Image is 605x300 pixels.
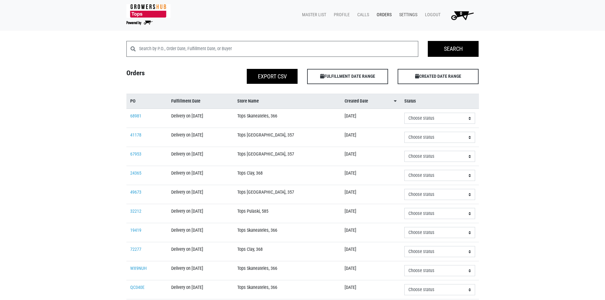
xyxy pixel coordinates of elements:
[233,166,341,185] td: Tops Clay, 368
[233,204,341,223] td: Tops Pulaski, 585
[233,280,341,299] td: Tops Skaneateles, 366
[341,128,400,147] td: [DATE]
[341,204,400,223] td: [DATE]
[233,128,341,147] td: Tops [GEOGRAPHIC_DATA], 357
[130,209,141,214] a: 32212
[372,9,394,21] a: Orders
[130,113,141,119] a: 68981
[329,9,352,21] a: Profile
[233,147,341,166] td: Tops [GEOGRAPHIC_DATA], 357
[341,185,400,204] td: [DATE]
[130,266,147,271] a: WX9NUH
[167,223,233,242] td: Delivery on [DATE]
[167,204,233,223] td: Delivery on [DATE]
[122,69,212,82] h4: Orders
[341,166,400,185] td: [DATE]
[130,285,145,290] a: QC040E
[167,280,233,299] td: Delivery on [DATE]
[404,98,416,105] span: Status
[404,98,475,105] a: Status
[167,166,233,185] td: Delivery on [DATE]
[341,261,400,280] td: [DATE]
[167,185,233,204] td: Delivery on [DATE]
[341,147,400,166] td: [DATE]
[237,98,259,105] span: Store Name
[130,151,141,157] a: 67953
[126,21,153,25] img: Powered by Big Wheelbarrow
[345,98,368,105] span: Created Date
[126,4,171,18] img: 279edf242af8f9d49a69d9d2afa010fb.png
[297,9,329,21] a: Master List
[420,9,443,21] a: Logout
[233,109,341,128] td: Tops Skaneateles, 366
[460,11,462,16] span: 0
[345,98,397,105] a: Created Date
[139,41,419,57] input: Search by P.O., Order Date, Fulfillment Date, or Buyer
[394,9,420,21] a: Settings
[341,242,400,261] td: [DATE]
[167,128,233,147] td: Delivery on [DATE]
[233,242,341,261] td: Tops Clay, 368
[247,69,298,84] button: Export CSV
[130,190,141,195] a: 49673
[171,98,230,105] a: Fulfillment Date
[130,170,141,176] a: 24365
[130,247,141,252] a: 72277
[130,228,141,233] a: 19419
[341,109,400,128] td: [DATE]
[233,261,341,280] td: Tops Skaneateles, 366
[171,98,200,105] span: Fulfillment Date
[233,185,341,204] td: Tops [GEOGRAPHIC_DATA], 357
[167,242,233,261] td: Delivery on [DATE]
[130,132,141,138] a: 41178
[352,9,372,21] a: Calls
[237,98,337,105] a: Store Name
[167,109,233,128] td: Delivery on [DATE]
[428,41,479,57] input: Search
[167,261,233,280] td: Delivery on [DATE]
[307,69,388,84] span: FULFILLMENT DATE RANGE
[398,69,479,84] span: CREATED DATE RANGE
[443,9,479,22] a: 0
[233,223,341,242] td: Tops Skaneateles, 366
[341,280,400,299] td: [DATE]
[341,223,400,242] td: [DATE]
[130,98,136,105] span: PO
[448,9,476,22] img: Cart
[130,98,164,105] a: PO
[167,147,233,166] td: Delivery on [DATE]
